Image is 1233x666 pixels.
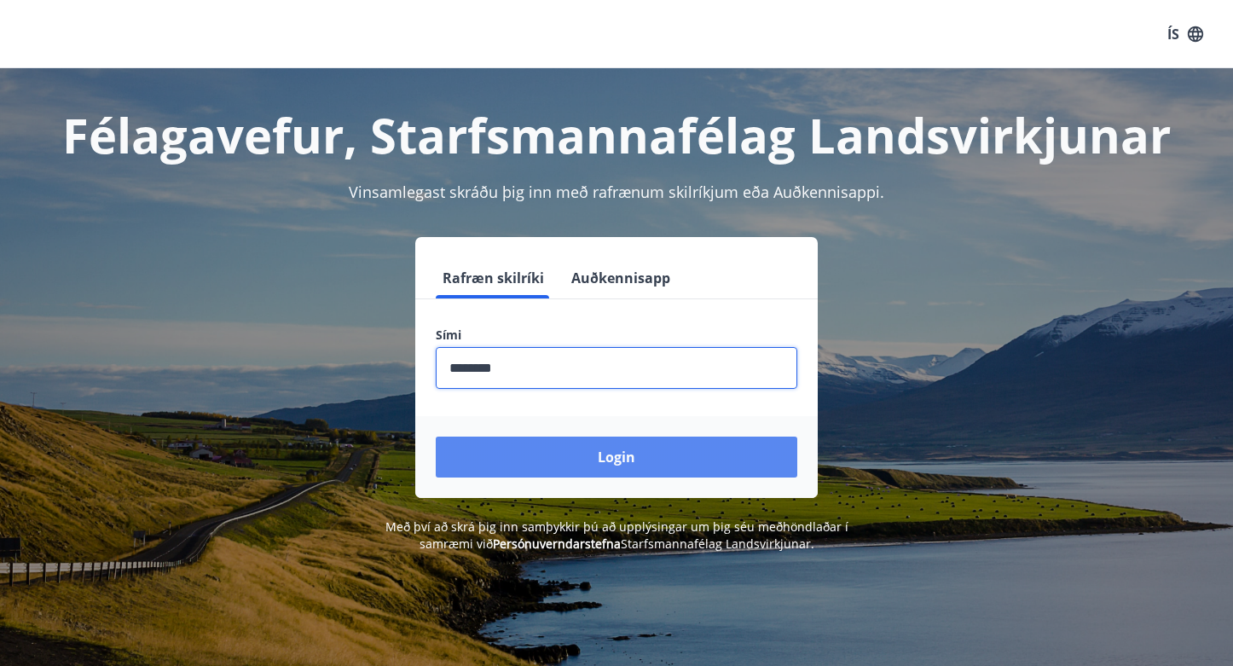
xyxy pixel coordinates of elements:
[385,518,848,552] span: Með því að skrá þig inn samþykkir þú að upplýsingar um þig séu meðhöndlaðar í samræmi við Starfsm...
[436,327,797,344] label: Sími
[436,258,551,298] button: Rafræn skilríki
[564,258,677,298] button: Auðkennisapp
[493,536,621,552] a: Persónuverndarstefna
[23,102,1210,167] h1: Félagavefur, Starfsmannafélag Landsvirkjunar
[349,182,884,202] span: Vinsamlegast skráðu þig inn með rafrænum skilríkjum eða Auðkennisappi.
[1158,19,1213,49] button: ÍS
[436,437,797,478] button: Login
